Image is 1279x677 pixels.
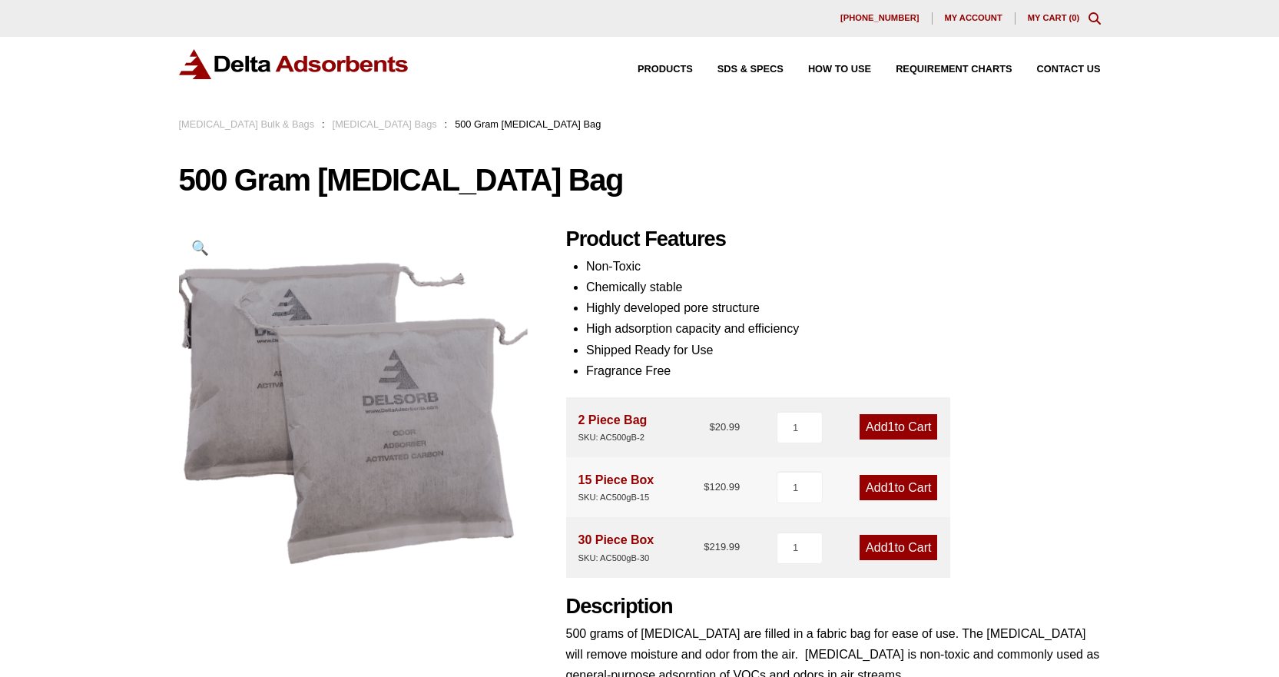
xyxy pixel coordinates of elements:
[586,318,1101,339] li: High adsorption capacity and efficiency
[709,421,740,433] bdi: 20.99
[586,360,1101,381] li: Fragrance Free
[1072,13,1076,22] span: 0
[933,12,1016,25] a: My account
[704,541,740,553] bdi: 219.99
[888,481,895,494] span: 1
[333,118,437,130] a: [MEDICAL_DATA] Bags
[586,340,1101,360] li: Shipped Ready for Use
[860,475,937,500] a: Add1to Cart
[322,118,325,130] span: :
[945,14,1002,22] span: My account
[578,551,654,566] div: SKU: AC500gB-30
[896,65,1012,75] span: Requirement Charts
[871,65,1012,75] a: Requirement Charts
[1037,65,1101,75] span: Contact Us
[613,65,693,75] a: Products
[566,594,1101,619] h2: Description
[704,541,709,553] span: $
[840,14,919,22] span: [PHONE_NUMBER]
[445,118,448,130] span: :
[860,535,937,560] a: Add1to Cart
[179,118,315,130] a: [MEDICAL_DATA] Bulk & Bags
[586,297,1101,318] li: Highly developed pore structure
[1012,65,1101,75] a: Contact Us
[808,65,871,75] span: How to Use
[1028,13,1080,22] a: My Cart (0)
[888,541,895,554] span: 1
[179,227,221,269] a: View full-screen image gallery
[578,490,654,505] div: SKU: AC500gB-15
[784,65,871,75] a: How to Use
[860,414,937,440] a: Add1to Cart
[693,65,784,75] a: SDS & SPECS
[578,529,654,565] div: 30 Piece Box
[709,421,714,433] span: $
[578,470,654,505] div: 15 Piece Box
[179,164,1101,196] h1: 500 Gram [MEDICAL_DATA] Bag
[179,49,409,79] img: Delta Adsorbents
[586,256,1101,277] li: Non-Toxic
[888,420,895,433] span: 1
[455,118,601,130] span: 500 Gram [MEDICAL_DATA] Bag
[1088,12,1101,25] div: Toggle Modal Content
[578,430,648,445] div: SKU: AC500gB-2
[578,410,648,445] div: 2 Piece Bag
[586,277,1101,297] li: Chemically stable
[638,65,693,75] span: Products
[566,227,1101,252] h2: Product Features
[704,481,740,493] bdi: 120.99
[704,481,709,493] span: $
[828,12,933,25] a: [PHONE_NUMBER]
[717,65,784,75] span: SDS & SPECS
[191,240,209,256] span: 🔍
